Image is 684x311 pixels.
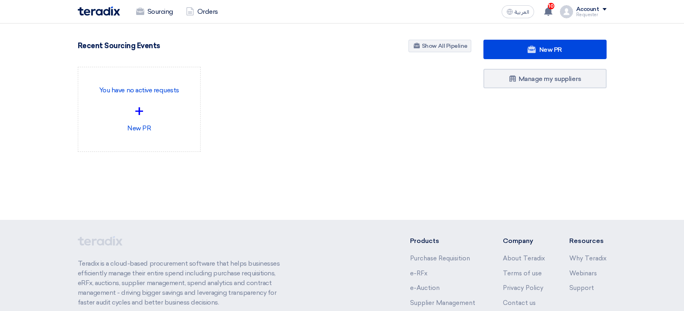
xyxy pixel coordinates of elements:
h4: Recent Sourcing Events [78,41,160,50]
span: New PR [539,46,562,53]
a: Support [569,284,594,292]
img: profile_test.png [560,5,573,18]
img: Teradix logo [78,6,120,16]
span: العربية [515,9,529,15]
div: New PR [85,74,194,145]
a: Show All Pipeline [408,40,471,52]
li: Resources [569,236,607,246]
a: About Teradix [503,255,545,262]
a: Webinars [569,270,597,277]
a: Orders [180,3,224,21]
p: You have no active requests [85,85,194,95]
a: Manage my suppliers [483,69,607,88]
div: Account [576,6,599,13]
a: Why Teradix [569,255,607,262]
a: Sourcing [130,3,180,21]
li: Company [503,236,545,246]
a: e-Auction [410,284,440,292]
button: العربية [502,5,534,18]
p: Teradix is a cloud-based procurement software that helps businesses efficiently manage their enti... [78,259,289,307]
a: Purchase Requisition [410,255,470,262]
a: Terms of use [503,270,542,277]
span: 10 [548,3,554,9]
li: Products [410,236,479,246]
div: Requester [576,13,607,17]
div: + [85,99,194,124]
a: Contact us [503,299,536,307]
a: Privacy Policy [503,284,543,292]
a: e-RFx [410,270,427,277]
a: Supplier Management [410,299,475,307]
